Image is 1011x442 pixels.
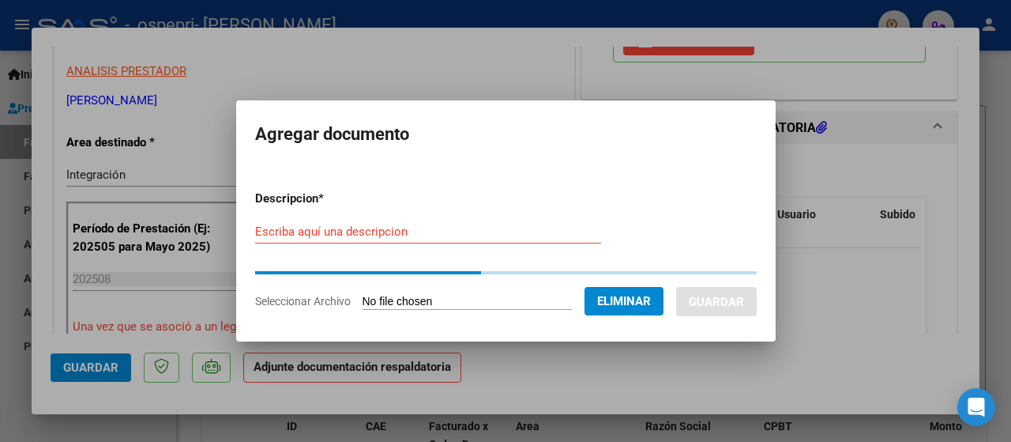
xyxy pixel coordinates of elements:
[597,294,651,308] span: Eliminar
[255,295,351,308] span: Seleccionar Archivo
[689,295,744,309] span: Guardar
[255,190,406,208] p: Descripcion
[584,287,663,315] button: Eliminar
[957,388,995,426] div: Open Intercom Messenger
[676,287,757,316] button: Guardar
[255,119,757,149] h2: Agregar documento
